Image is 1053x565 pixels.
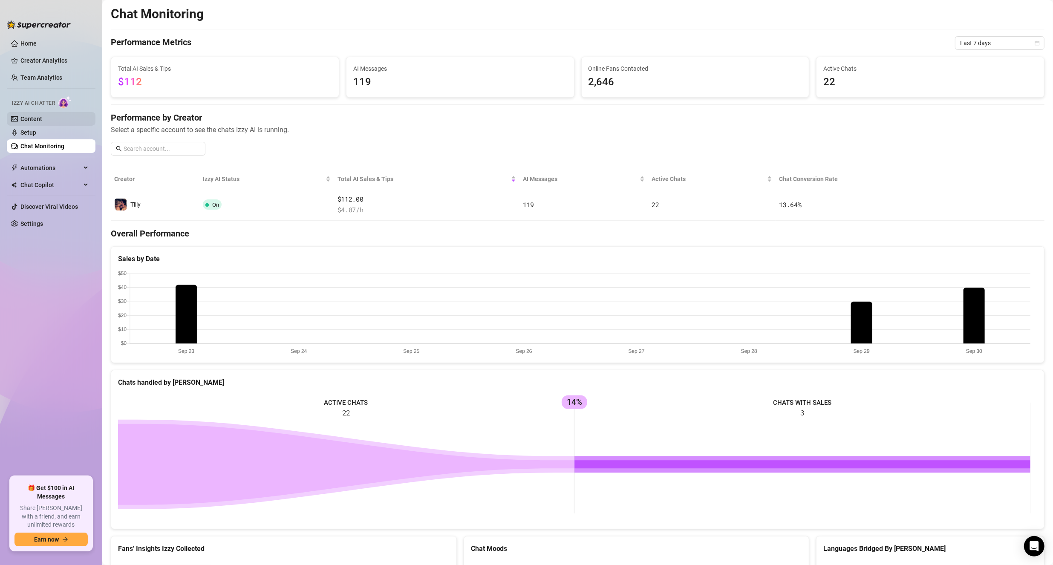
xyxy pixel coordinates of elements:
[338,194,516,205] span: $112.00
[111,169,199,189] th: Creator
[1024,536,1044,556] div: Open Intercom Messenger
[334,169,520,189] th: Total AI Sales & Tips
[338,205,516,215] span: $ 4.87 /h
[199,169,334,189] th: Izzy AI Status
[523,200,534,209] span: 119
[116,146,122,152] span: search
[648,169,776,189] th: Active Chats
[353,64,567,73] span: AI Messages
[111,6,204,22] h2: Chat Monitoring
[7,20,71,29] img: logo-BBDzfeDw.svg
[34,536,59,543] span: Earn now
[960,37,1039,49] span: Last 7 days
[20,129,36,136] a: Setup
[20,143,64,150] a: Chat Monitoring
[20,203,78,210] a: Discover Viral Videos
[118,377,1037,388] div: Chats handled by [PERSON_NAME]
[20,178,81,192] span: Chat Copilot
[118,254,1037,264] div: Sales by Date
[118,76,142,88] span: $112
[20,161,81,175] span: Automations
[12,99,55,107] span: Izzy AI Chatter
[519,169,648,189] th: AI Messages
[20,74,62,81] a: Team Analytics
[589,74,802,90] span: 2,646
[589,64,802,73] span: Online Fans Contacted
[58,96,72,108] img: AI Chatter
[111,36,191,50] h4: Performance Metrics
[471,543,802,554] div: Chat Moods
[523,174,638,184] span: AI Messages
[823,543,1037,554] div: Languages Bridged By [PERSON_NAME]
[118,543,450,554] div: Fans' Insights Izzy Collected
[779,200,801,209] span: 13.64 %
[62,536,68,542] span: arrow-right
[212,202,219,208] span: On
[11,164,18,171] span: thunderbolt
[20,220,43,227] a: Settings
[115,199,127,210] img: Tilly
[14,533,88,546] button: Earn nowarrow-right
[111,124,1044,135] span: Select a specific account to see the chats Izzy AI is running.
[124,144,200,153] input: Search account...
[203,174,323,184] span: Izzy AI Status
[20,115,42,122] a: Content
[14,484,88,501] span: 🎁 Get $100 in AI Messages
[353,74,567,90] span: 119
[823,74,1037,90] span: 22
[14,504,88,529] span: Share [PERSON_NAME] with a friend, and earn unlimited rewards
[111,228,1044,239] h4: Overall Performance
[118,64,332,73] span: Total AI Sales & Tips
[20,40,37,47] a: Home
[20,54,89,67] a: Creator Analytics
[338,174,510,184] span: Total AI Sales & Tips
[111,112,1044,124] h4: Performance by Creator
[652,200,659,209] span: 22
[130,201,141,208] span: Tilly
[652,174,765,184] span: Active Chats
[11,182,17,188] img: Chat Copilot
[1035,40,1040,46] span: calendar
[823,64,1037,73] span: Active Chats
[776,169,951,189] th: Chat Conversion Rate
